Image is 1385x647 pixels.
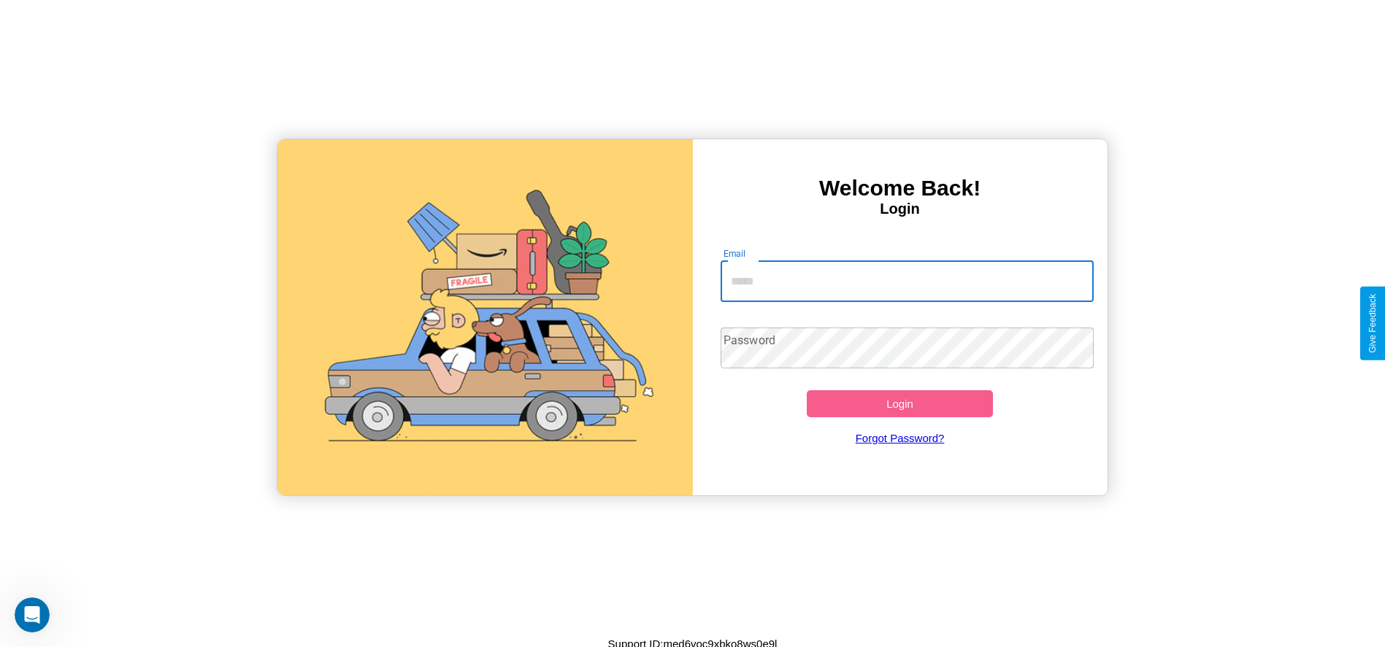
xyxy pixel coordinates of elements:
img: gif [277,139,692,495]
label: Email [724,247,746,260]
a: Forgot Password? [713,417,1086,459]
button: Login [807,390,994,417]
iframe: Intercom live chat [15,597,50,632]
div: Give Feedback [1367,294,1378,353]
h3: Welcome Back! [693,176,1108,201]
h4: Login [693,201,1108,217]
